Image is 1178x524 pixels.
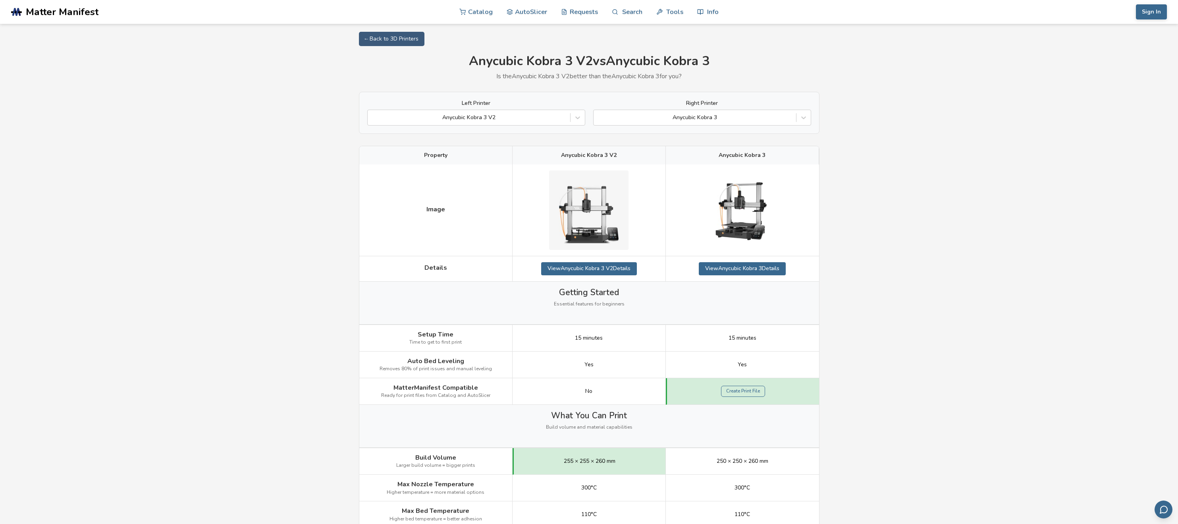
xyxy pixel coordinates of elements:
span: Anycubic Kobra 3 [719,152,765,159]
span: Anycubic Kobra 3 V2 [561,152,617,159]
span: MatterManifest Compatible [393,384,478,391]
a: ← Back to 3D Printers [359,32,424,46]
span: Build volume and material capabilities [546,425,632,430]
span: Yes [584,362,594,368]
span: Max Bed Temperature [402,507,469,514]
button: Send feedback via email [1155,501,1172,518]
span: Essential features for beginners [554,302,625,307]
span: Yes [738,362,747,368]
h1: Anycubic Kobra 3 V2 vs Anycubic Kobra 3 [359,54,819,69]
span: 15 minutes [575,335,603,341]
span: Auto Bed Leveling [407,358,464,365]
p: Is the Anycubic Kobra 3 V2 better than the Anycubic Kobra 3 for you? [359,73,819,80]
a: ViewAnycubic Kobra 3Details [699,262,786,275]
input: Anycubic Kobra 3 [598,114,599,121]
a: Create Print File [721,386,765,397]
span: What You Can Print [551,411,627,420]
span: 110°C [735,511,750,518]
span: Higher bed temperature = better adhesion [389,516,482,522]
span: Time to get to first print [409,340,462,345]
span: Build Volume [415,454,456,461]
span: 15 minutes [729,335,756,341]
label: Right Printer [593,100,811,106]
span: Max Nozzle Temperature [397,481,474,488]
span: Matter Manifest [26,6,98,17]
input: Anycubic Kobra 3 V2 [372,114,373,121]
span: No [585,388,592,394]
span: Setup Time [418,331,453,338]
img: Anycubic Kobra 3 V2 [549,170,629,250]
span: 300°C [735,485,750,491]
a: ViewAnycubic Kobra 3 V2Details [541,262,637,275]
span: 110°C [581,511,597,518]
span: Property [424,152,447,159]
label: Left Printer [367,100,585,106]
span: Details [424,264,447,271]
span: Getting Started [559,288,619,297]
span: Removes 80% of print issues and manual leveling [380,366,492,372]
span: Higher temperature = more material options [387,490,484,495]
button: Sign In [1136,4,1167,19]
span: Image [426,206,445,213]
img: Anycubic Kobra 3 [703,170,782,250]
span: 255 × 255 × 260 mm [564,458,615,464]
span: 300°C [581,485,597,491]
span: Ready for print files from Catalog and AutoSlicer [381,393,490,398]
span: Larger build volume = bigger prints [396,463,475,468]
span: 250 × 250 × 260 mm [717,458,768,464]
